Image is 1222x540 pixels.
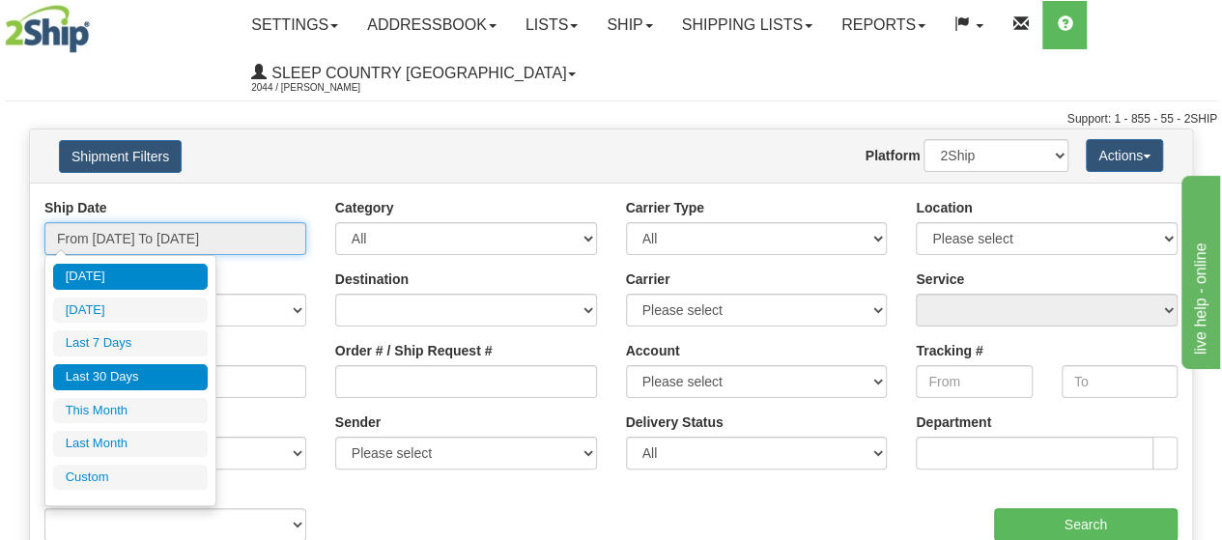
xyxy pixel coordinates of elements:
a: Shipping lists [668,1,827,49]
li: [DATE] [53,264,208,290]
a: Ship [592,1,667,49]
img: logo2044.jpg [5,5,90,53]
label: Sender [335,412,381,432]
label: Order # / Ship Request # [335,341,493,360]
label: Tracking # [916,341,982,360]
label: Delivery Status [626,412,724,432]
label: Ship Date [44,198,107,217]
li: Last Month [53,431,208,457]
div: Support: 1 - 855 - 55 - 2SHIP [5,111,1217,128]
label: Service [916,270,964,289]
button: Shipment Filters [59,140,182,173]
a: Lists [511,1,592,49]
iframe: chat widget [1178,171,1220,368]
input: From [916,365,1032,398]
label: Department [916,412,991,432]
label: Carrier [626,270,670,289]
a: Settings [237,1,353,49]
li: This Month [53,398,208,424]
input: To [1062,365,1178,398]
label: Account [626,341,680,360]
span: 2044 / [PERSON_NAME] [251,78,396,98]
label: Platform [866,146,921,165]
li: Last 7 Days [53,330,208,356]
li: [DATE] [53,298,208,324]
li: Last 30 Days [53,364,208,390]
div: live help - online [14,12,179,35]
a: Sleep Country [GEOGRAPHIC_DATA] 2044 / [PERSON_NAME] [237,49,590,98]
label: Destination [335,270,409,289]
label: Category [335,198,394,217]
button: Actions [1086,139,1163,172]
a: Addressbook [353,1,511,49]
li: Custom [53,465,208,491]
label: Location [916,198,972,217]
span: Sleep Country [GEOGRAPHIC_DATA] [267,65,566,81]
label: Carrier Type [626,198,704,217]
a: Reports [827,1,940,49]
